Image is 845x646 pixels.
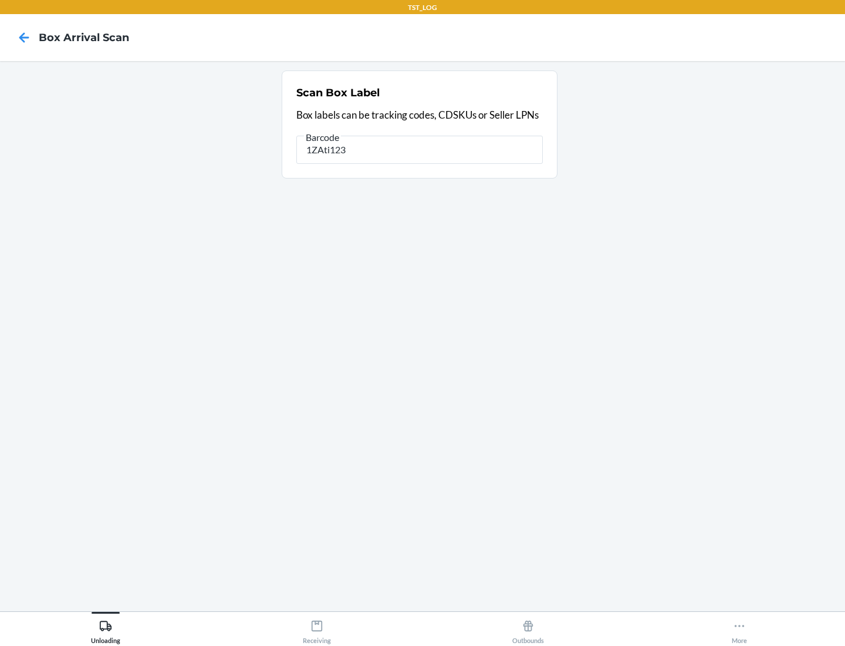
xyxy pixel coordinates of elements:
[211,612,422,644] button: Receiving
[39,30,129,45] h4: Box Arrival Scan
[512,615,544,644] div: Outbounds
[634,612,845,644] button: More
[304,132,341,143] span: Barcode
[408,2,437,13] p: TST_LOG
[732,615,747,644] div: More
[422,612,634,644] button: Outbounds
[296,107,543,123] p: Box labels can be tracking codes, CDSKUs or Seller LPNs
[296,85,380,100] h2: Scan Box Label
[303,615,331,644] div: Receiving
[296,136,543,164] input: Barcode
[91,615,120,644] div: Unloading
